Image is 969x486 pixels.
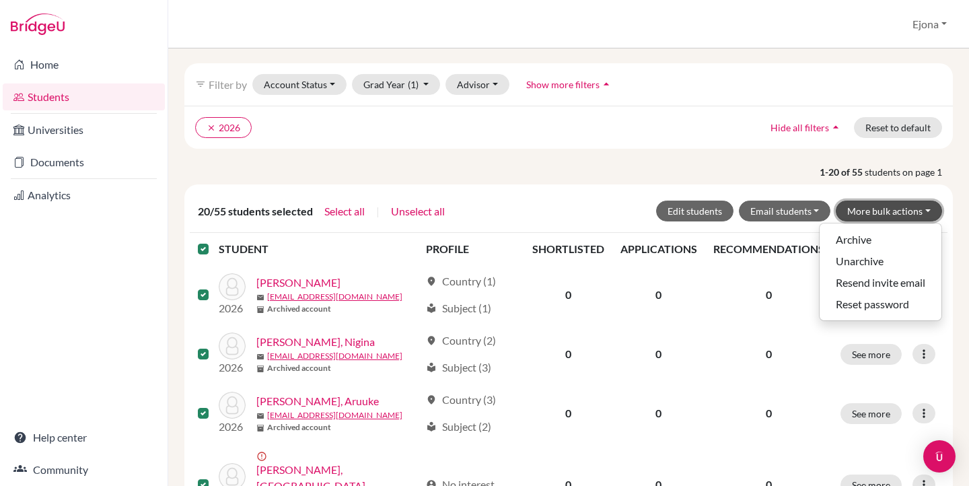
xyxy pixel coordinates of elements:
th: PROFILE [418,233,524,265]
a: [PERSON_NAME] [256,275,340,291]
th: SHORTLISTED [524,233,612,265]
button: Unarchive [820,250,941,272]
p: 0 [713,405,824,421]
img: Bridge-U [11,13,65,35]
button: Grad Year(1) [352,74,441,95]
button: Ejona [906,11,953,37]
a: [PERSON_NAME], Aruuke [256,393,379,409]
div: Country (3) [426,392,496,408]
p: 2026 [219,419,246,435]
p: 0 [713,346,824,362]
div: Country (2) [426,333,496,349]
button: Account Status [252,74,347,95]
button: Unselect all [390,203,445,220]
a: [EMAIL_ADDRESS][DOMAIN_NAME] [267,291,402,303]
span: Show more filters [526,79,600,90]
a: Universities [3,116,165,143]
a: Analytics [3,182,165,209]
span: 20/55 students selected [198,203,313,219]
span: local_library [426,421,437,432]
a: [PERSON_NAME], Nigina [256,334,375,350]
td: 0 [612,384,705,443]
span: students on page 1 [865,165,953,179]
div: Open Intercom Messenger [923,440,956,473]
span: inventory_2 [256,424,264,432]
i: arrow_drop_up [829,120,842,134]
a: [EMAIL_ADDRESS][DOMAIN_NAME] [267,409,402,421]
span: mail [256,353,264,361]
td: 0 [612,324,705,384]
button: Reset to default [854,117,942,138]
span: location_on [426,394,437,405]
button: Email students [739,201,831,221]
span: local_library [426,303,437,314]
a: [EMAIL_ADDRESS][DOMAIN_NAME] [267,350,402,362]
span: location_on [426,335,437,346]
span: Hide all filters [770,122,829,133]
td: 0 [524,384,612,443]
div: Subject (3) [426,359,491,376]
span: local_library [426,362,437,373]
th: RECOMMENDATIONS [705,233,832,265]
button: Edit students [656,201,733,221]
b: Archived account [267,303,331,315]
span: Filter by [209,78,247,91]
span: error_outline [256,451,270,462]
b: Archived account [267,362,331,374]
p: 0 [713,287,824,303]
span: inventory_2 [256,365,264,373]
button: Show more filtersarrow_drop_up [515,74,624,95]
i: filter_list [195,79,206,90]
div: Country (1) [426,273,496,289]
i: arrow_drop_up [600,77,613,91]
div: Subject (2) [426,419,491,435]
button: More bulk actions [836,201,942,221]
a: Help center [3,424,165,451]
span: (1) [408,79,419,90]
span: inventory_2 [256,306,264,314]
ul: More bulk actions [819,223,942,321]
a: Documents [3,149,165,176]
td: 0 [524,265,612,324]
button: Advisor [445,74,509,95]
button: Archive [820,229,941,250]
button: Select all [324,203,365,220]
p: 2026 [219,300,246,316]
span: mail [256,412,264,420]
td: 0 [612,265,705,324]
button: Resend invite email [820,272,941,293]
td: 0 [524,324,612,384]
img: Abdimazhitova, Nigina [219,333,246,359]
strong: 1-20 of 55 [820,165,865,179]
th: STUDENT [219,233,418,265]
button: Reset password [820,293,941,315]
button: Hide all filtersarrow_drop_up [759,117,854,138]
a: Students [3,83,165,110]
i: clear [207,123,216,133]
a: Community [3,456,165,483]
img: Abakirov, Alikhan [219,273,246,300]
button: clear2026 [195,117,252,138]
p: 2026 [219,359,246,376]
img: Adzhibekova, Aruuke [219,392,246,419]
th: APPLICATIONS [612,233,705,265]
button: See more [840,403,902,424]
b: Archived account [267,421,331,433]
button: See more [840,344,902,365]
span: location_on [426,276,437,287]
span: mail [256,293,264,302]
div: Subject (1) [426,300,491,316]
a: Home [3,51,165,78]
span: | [376,203,380,219]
